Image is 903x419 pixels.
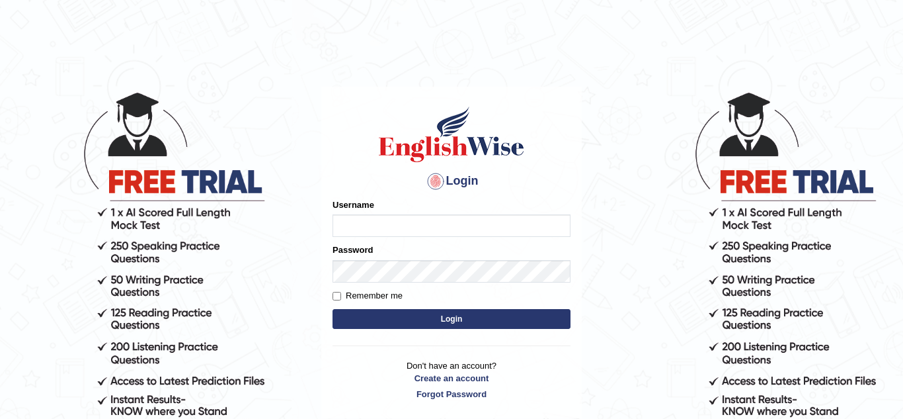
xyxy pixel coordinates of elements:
[333,359,570,400] p: Don't have an account?
[333,199,374,211] label: Username
[333,171,570,192] h4: Login
[333,372,570,385] a: Create an account
[333,289,403,303] label: Remember me
[333,309,570,329] button: Login
[333,292,341,301] input: Remember me
[376,105,527,164] img: Logo of English Wise sign in for intelligent practice with AI
[333,388,570,400] a: Forgot Password
[333,244,373,256] label: Password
